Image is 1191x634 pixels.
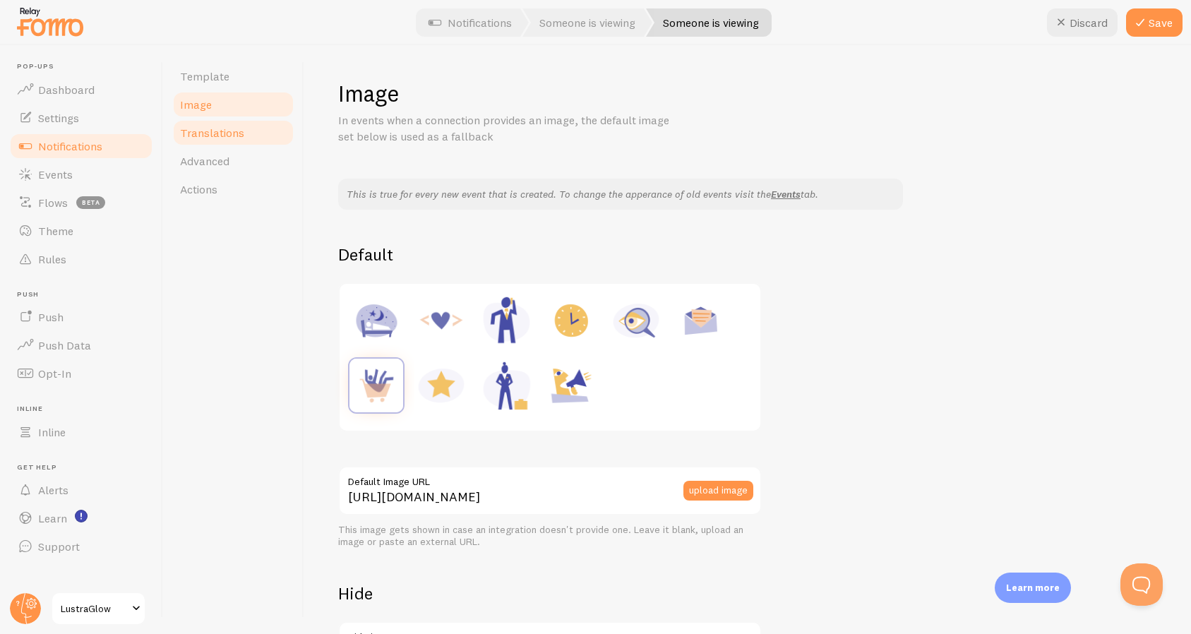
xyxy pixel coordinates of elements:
img: Female Executive [479,359,533,412]
div: Learn more [995,573,1071,603]
span: Settings [38,111,79,125]
span: Support [38,539,80,554]
span: Learn [38,511,67,525]
span: Events [38,167,73,181]
a: Push Data [8,331,154,359]
svg: <p>Watch New Feature Tutorials!</p> [75,510,88,522]
a: Events [8,160,154,189]
a: Inline [8,418,154,446]
img: Newsletter [674,294,728,347]
span: Pop-ups [17,62,154,71]
a: Settings [8,104,154,132]
a: Dashboard [8,76,154,104]
a: Actions [172,175,295,203]
img: Inquiry [609,294,663,347]
img: Shoutout [544,359,598,412]
a: Events [771,188,801,201]
button: upload image [683,481,753,501]
img: Male Executive [479,294,533,347]
a: Alerts [8,476,154,504]
span: Get Help [17,463,154,472]
span: beta [76,196,105,209]
span: Theme [38,224,73,238]
p: In events when a connection provides an image, the default image set below is used as a fallback [338,112,677,145]
span: Advanced [180,154,229,168]
h2: Default [338,244,1157,265]
h2: Hide [338,582,762,604]
span: Push [17,290,154,299]
div: This image gets shown in case an integration doesn't provide one. Leave it blank, upload an image... [338,524,762,549]
span: Push Data [38,338,91,352]
span: Alerts [38,483,68,497]
span: Opt-In [38,366,71,381]
span: Rules [38,252,66,266]
a: Opt-In [8,359,154,388]
img: Appointment [544,294,598,347]
p: Learn more [1006,581,1060,594]
a: Advanced [172,147,295,175]
span: Template [180,69,229,83]
a: Translations [172,119,295,147]
span: Push [38,310,64,324]
label: Default Image URL [338,466,762,490]
span: Actions [180,182,217,196]
span: Flows [38,196,68,210]
a: Support [8,532,154,561]
a: Image [172,90,295,119]
a: Push [8,303,154,331]
p: This is true for every new event that is created. To change the apperance of old events visit the... [347,187,894,201]
a: Notifications [8,132,154,160]
a: Flows beta [8,189,154,217]
span: Dashboard [38,83,95,97]
span: Notifications [38,139,102,153]
span: Inline [38,425,66,439]
img: Purchase [349,359,403,412]
span: Translations [180,126,244,140]
span: Inline [17,405,154,414]
a: Theme [8,217,154,245]
img: Code [414,294,468,347]
a: Rules [8,245,154,273]
span: Image [180,97,212,112]
img: Rating [414,359,468,412]
img: Accommodation [349,294,403,347]
a: Learn [8,504,154,532]
img: fomo-relay-logo-orange.svg [15,4,85,40]
a: Template [172,62,295,90]
span: LustraGlow [61,600,128,617]
iframe: Help Scout Beacon - Open [1120,563,1163,606]
a: LustraGlow [51,592,146,626]
h1: Image [338,79,1157,108]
